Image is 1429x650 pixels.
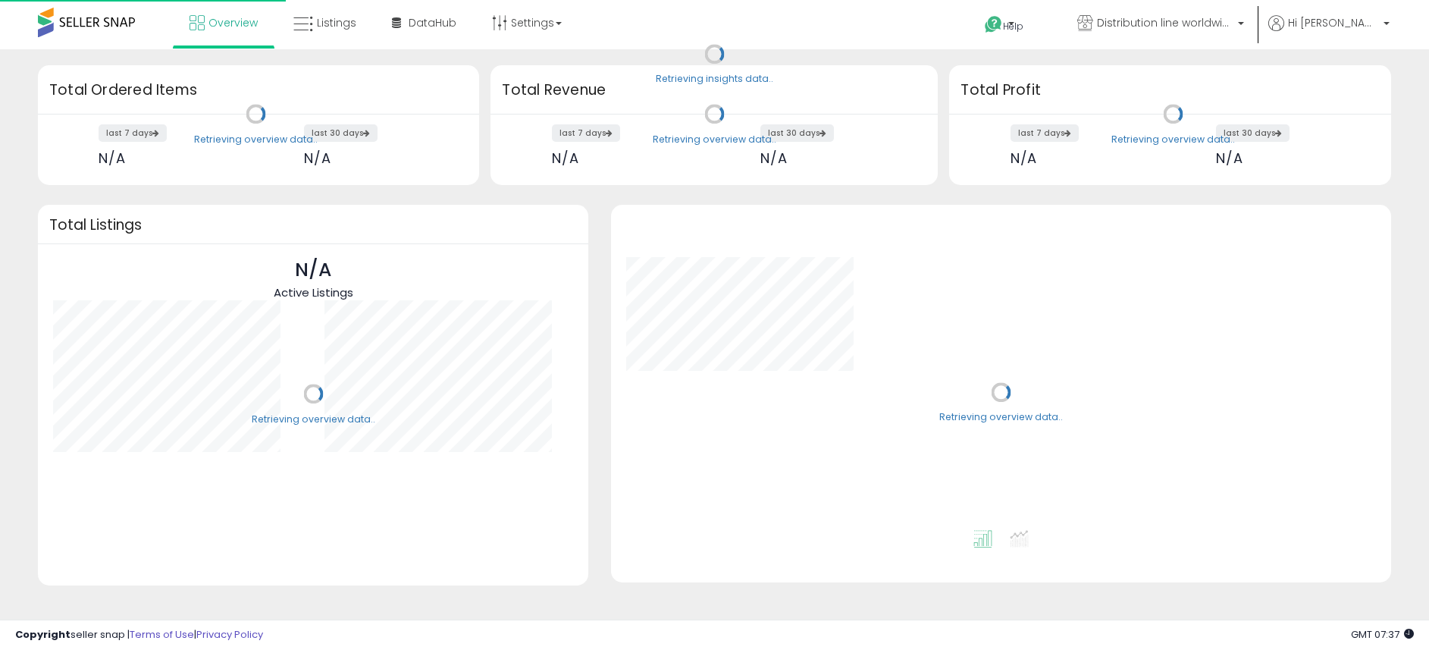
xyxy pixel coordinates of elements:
a: Help [973,4,1053,49]
div: Retrieving overview data.. [1111,133,1235,146]
span: Distribution line worldwide ([GEOGRAPHIC_DATA]) [1097,15,1233,30]
div: Retrieving overview data.. [194,133,318,146]
span: Overview [208,15,258,30]
div: Retrieving overview data.. [653,133,776,146]
span: DataHub [409,15,456,30]
a: Terms of Use [130,627,194,642]
span: Listings [317,15,356,30]
div: seller snap | | [15,628,263,642]
div: Retrieving overview data.. [939,411,1063,425]
span: Hi [PERSON_NAME] [1288,15,1379,30]
span: 2025-09-11 07:37 GMT [1351,627,1414,642]
div: Retrieving overview data.. [252,413,375,426]
i: Get Help [984,15,1003,34]
span: Help [1003,20,1023,33]
a: Privacy Policy [196,627,263,642]
strong: Copyright [15,627,71,642]
a: Hi [PERSON_NAME] [1268,15,1390,49]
